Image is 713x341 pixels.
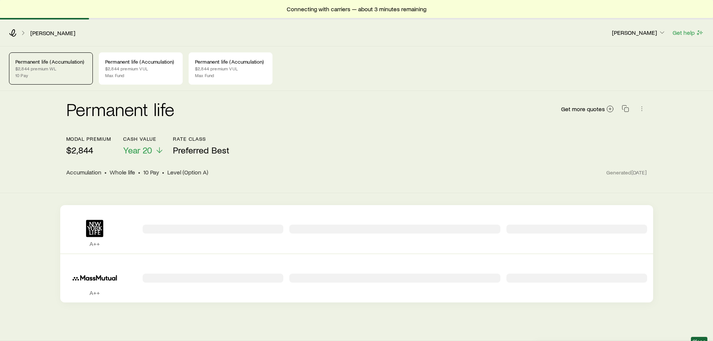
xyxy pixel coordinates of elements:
button: Cash ValueYear 20 [123,136,164,156]
p: modal premium [66,136,111,142]
a: Permanent life (Accumulation)$2,844 premium VULMax Fund [99,52,183,85]
p: Permanent life (Accumulation) [195,59,266,65]
p: Permanent life (Accumulation) [15,59,86,65]
span: Level (Option A) [167,168,208,176]
p: $2,844 premium WL [15,66,86,71]
div: Permanent quotes [60,205,653,302]
p: Rate Class [173,136,229,142]
p: A++ [66,289,123,296]
a: Get more quotes [561,105,614,113]
a: Permanent life (Accumulation)$2,844 premium WL10 Pay [9,52,93,85]
span: Connecting with carriers — about 3 minutes remaining [287,5,426,13]
span: Accumulation [66,168,101,176]
h2: Permanent life [66,100,175,118]
p: Max Fund [195,72,266,78]
span: Generated [606,169,647,176]
p: $2,844 [66,145,111,155]
span: Preferred Best [173,145,229,155]
span: 10 Pay [143,168,159,176]
span: • [104,168,107,176]
span: [DATE] [631,169,647,176]
p: A++ [66,240,123,247]
p: $2,844 premium VUL [105,66,176,71]
span: Get more quotes [561,106,605,112]
button: [PERSON_NAME] [612,28,666,37]
button: Rate ClassPreferred Best [173,136,229,156]
span: • [138,168,140,176]
span: • [162,168,164,176]
p: $2,844 premium VUL [195,66,266,71]
span: Year 20 [123,145,152,155]
p: Permanent life (Accumulation) [105,59,176,65]
p: 10 Pay [15,72,86,78]
button: Get help [672,28,704,37]
span: Whole life [110,168,135,176]
a: [PERSON_NAME] [30,30,76,37]
a: Permanent life (Accumulation)$2,844 premium VULMax Fund [189,52,272,85]
p: Cash Value [123,136,164,142]
p: Max Fund [105,72,176,78]
p: [PERSON_NAME] [612,29,666,36]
